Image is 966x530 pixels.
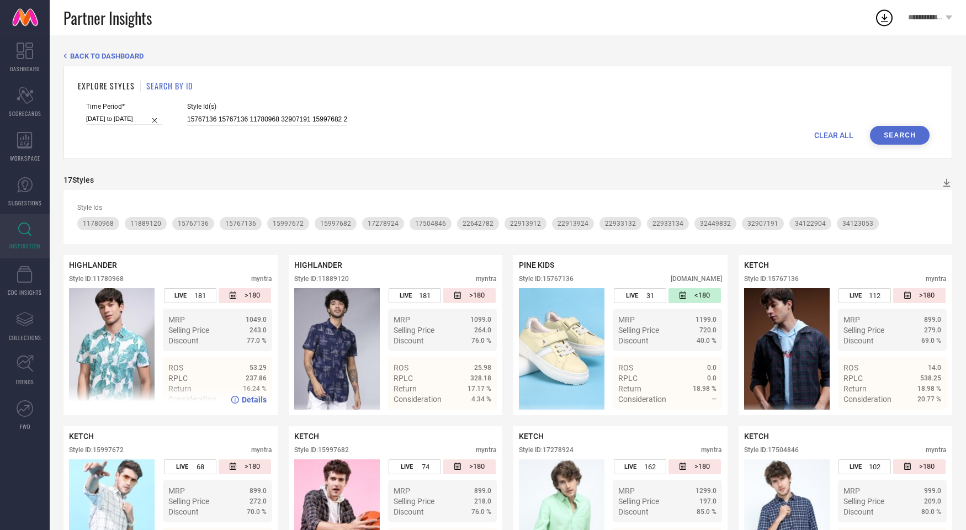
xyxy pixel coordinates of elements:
[466,415,491,423] span: Details
[917,395,941,403] span: 20.77 %
[250,326,267,334] span: 243.0
[86,103,162,110] span: Time Period*
[474,497,491,505] span: 218.0
[928,364,941,372] span: 14.0
[652,220,683,227] span: 22933134
[843,384,867,393] span: Return
[843,486,860,495] span: MRP
[697,508,716,516] span: 85.0 %
[924,316,941,324] span: 899.0
[519,288,604,410] div: Click to view image
[471,508,491,516] span: 76.0 %
[468,385,491,393] span: 17.17 %
[843,363,858,372] span: ROS
[250,487,267,495] span: 899.0
[618,336,649,345] span: Discount
[744,261,769,269] span: KETCH
[443,459,496,474] div: Number of days since the style was first listed on the platform
[699,326,716,334] span: 720.0
[294,432,319,441] span: KETCH
[693,385,716,393] span: 18.98 %
[920,374,941,382] span: 538.25
[696,316,716,324] span: 1199.0
[850,292,862,299] span: LIVE
[9,333,41,342] span: COLLECTIONS
[15,378,34,386] span: TRENDS
[294,288,380,410] img: Style preview image
[168,363,183,372] span: ROS
[744,275,799,283] div: Style ID: 15767136
[681,415,716,423] a: Details
[842,220,873,227] span: 34123053
[701,446,722,454] div: myntra
[251,275,272,283] div: myntra
[476,275,497,283] div: myntra
[247,508,267,516] span: 70.0 %
[618,363,633,372] span: ROS
[9,242,40,250] span: INSPIRATION
[916,415,941,423] span: Details
[694,291,710,300] span: <180
[194,291,206,300] span: 181
[197,463,204,471] span: 68
[63,7,152,29] span: Partner Insights
[474,364,491,372] span: 25.98
[917,385,941,393] span: 18.98 %
[389,288,441,303] div: Number of days the style has been live on the platform
[893,459,946,474] div: Number of days since the style was first listed on the platform
[814,131,853,140] span: CLEAR ALL
[626,292,638,299] span: LIVE
[510,220,541,227] span: 22913912
[168,486,185,495] span: MRP
[744,288,830,410] img: Style preview image
[178,220,209,227] span: 15767136
[474,326,491,334] span: 264.0
[187,103,347,110] span: Style Id(s)
[474,487,491,495] span: 899.0
[618,497,659,506] span: Selling Price
[70,52,144,60] span: BACK TO DASHBOARD
[843,395,891,404] span: Consideration
[219,288,271,303] div: Number of days since the style was first listed on the platform
[919,462,935,471] span: >180
[415,220,446,227] span: 17504846
[247,337,267,344] span: 77.0 %
[320,220,351,227] span: 15997682
[83,220,114,227] span: 11780968
[843,315,860,324] span: MRP
[926,446,947,454] div: myntra
[231,395,267,404] a: Details
[618,315,635,324] span: MRP
[838,288,891,303] div: Number of days the style has been live on the platform
[168,326,209,335] span: Selling Price
[176,463,188,470] span: LIVE
[400,292,412,299] span: LIVE
[921,508,941,516] span: 80.0 %
[470,316,491,324] span: 1099.0
[618,395,666,404] span: Consideration
[744,432,769,441] span: KETCH
[905,415,941,423] a: Details
[843,374,863,383] span: RPLC
[242,395,267,404] span: Details
[78,80,135,92] h1: EXPLORE STYLES
[744,288,830,410] div: Click to view image
[69,288,155,410] div: Click to view image
[130,220,161,227] span: 11889120
[795,220,826,227] span: 34122904
[707,364,716,372] span: 0.0
[747,220,778,227] span: 32907191
[471,337,491,344] span: 76.0 %
[455,415,491,423] a: Details
[164,459,216,474] div: Number of days the style has been live on the platform
[843,497,884,506] span: Selling Price
[10,154,40,162] span: WORKSPACE
[174,292,187,299] span: LIVE
[168,374,188,383] span: RPLC
[250,497,267,505] span: 272.0
[245,462,260,471] span: >180
[246,374,267,382] span: 237.86
[618,384,641,393] span: Return
[471,395,491,403] span: 4.34 %
[273,220,304,227] span: 15997672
